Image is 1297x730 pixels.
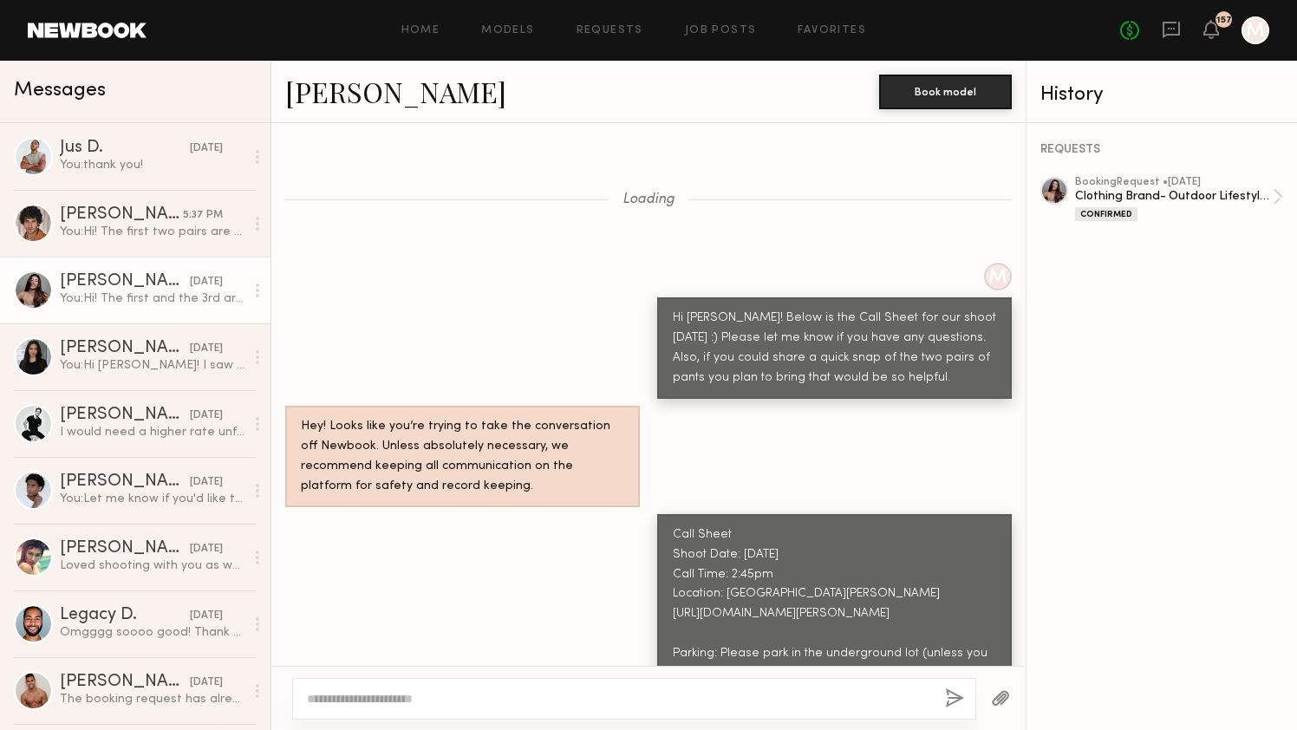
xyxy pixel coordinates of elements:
[1075,207,1137,221] div: Confirmed
[481,25,534,36] a: Models
[60,674,190,691] div: [PERSON_NAME]
[190,274,223,290] div: [DATE]
[190,541,223,557] div: [DATE]
[14,81,106,101] span: Messages
[60,607,190,624] div: Legacy D.
[60,691,244,707] div: The booking request has already been cancelled.
[622,192,675,207] span: Loading
[685,25,757,36] a: Job Posts
[1216,16,1232,25] div: 157
[577,25,643,36] a: Requests
[1075,177,1273,188] div: booking Request • [DATE]
[60,206,183,224] div: [PERSON_NAME]
[60,424,244,440] div: I would need a higher rate unfortunately!
[60,491,244,507] div: You: Let me know if you'd like to move forward. Totally understand if not!
[1075,188,1273,205] div: Clothing Brand- Outdoor Lifestyle Shoot
[190,140,223,157] div: [DATE]
[1040,144,1283,156] div: REQUESTS
[879,83,1012,98] a: Book model
[60,273,190,290] div: [PERSON_NAME]
[401,25,440,36] a: Home
[190,675,223,691] div: [DATE]
[60,340,190,357] div: [PERSON_NAME]
[1075,177,1283,221] a: bookingRequest •[DATE]Clothing Brand- Outdoor Lifestyle ShootConfirmed
[60,407,190,424] div: [PERSON_NAME]
[1040,85,1283,105] div: History
[190,474,223,491] div: [DATE]
[60,140,190,157] div: Jus D.
[183,207,223,224] div: 5:37 PM
[60,157,244,173] div: You: thank you!
[60,540,190,557] div: [PERSON_NAME]
[60,357,244,374] div: You: Hi [PERSON_NAME]! I saw you submitted to my job listing for a shoot with a small sustainable...
[60,557,244,574] div: Loved shooting with you as well!! I just followed you on ig! :) look forward to seeing the pics!
[60,290,244,307] div: You: Hi! The first and the 3rd are great thank you!!
[190,341,223,357] div: [DATE]
[879,75,1012,109] button: Book model
[285,73,506,110] a: [PERSON_NAME]
[1242,16,1269,44] a: M
[798,25,866,36] a: Favorites
[673,309,996,388] div: Hi [PERSON_NAME]! Below is the Call Sheet for our shoot [DATE] :) Please let me know if you have ...
[60,624,244,641] div: Omgggg soooo good! Thank you for all these! He clearly had a blast! Yes let me know if you ever n...
[190,608,223,624] div: [DATE]
[301,417,624,497] div: Hey! Looks like you’re trying to take the conversation off Newbook. Unless absolutely necessary, ...
[190,407,223,424] div: [DATE]
[60,473,190,491] div: [PERSON_NAME]
[60,224,244,240] div: You: Hi! The first two pairs are perfect!!! Thank you!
